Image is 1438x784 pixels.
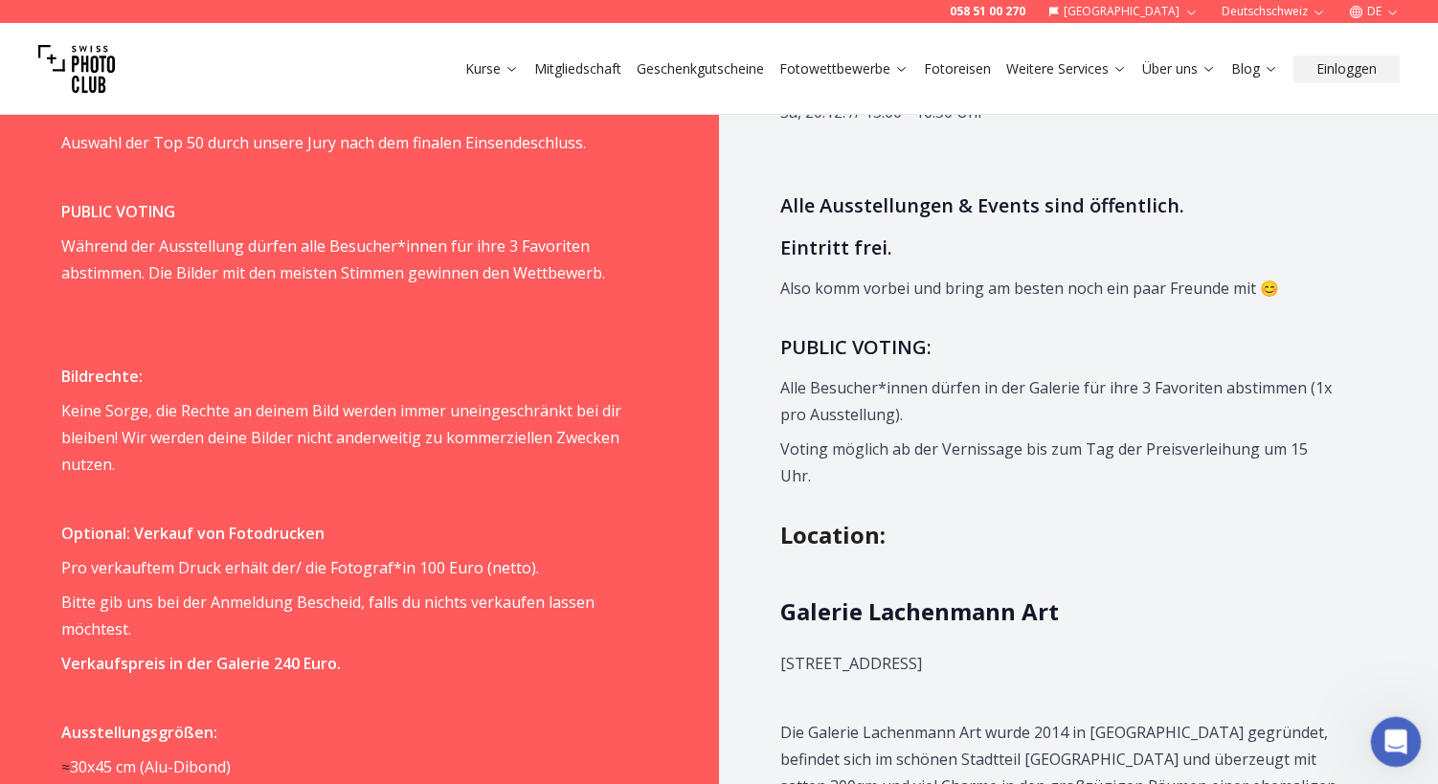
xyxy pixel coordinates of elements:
button: Fotowettbewerbe [772,56,916,82]
div: Osan • Vor 2 Std [31,213,127,225]
a: Kurse [465,59,519,78]
div: Osan sagt… [15,130,368,403]
button: Weitere Services [999,56,1135,82]
h3: PUBLIC VOTING: [780,332,1340,363]
span: Während der Ausstellung dürfen alle Besucher*innen für ihre 3 Favoriten abstimmen. Die Bilder mit... [61,235,605,283]
button: Geschenkgutscheine [629,56,772,82]
div: Hi 😀 Schön, dass du uns besuchst. Stell' uns gerne jederzeit Fragen oder hinterlasse ein Feedback. [31,142,299,198]
div: Hi 😀 Schön, dass du uns besuchst. Stell' uns gerne jederzeit Fragen oder hinterlasse ein Feedback... [15,130,314,210]
a: Fotowettbewerbe [779,59,909,78]
iframe: Intercom live chat [1371,717,1422,768]
span: Eintritt frei. [780,235,892,260]
h1: Osan [93,10,131,24]
span: Keine Sorge, die Rechte an deinem Bild werden immer uneingeschränkt bei dir bleiben! Wir werden d... [61,400,621,475]
button: Einloggen [1293,56,1400,82]
img: Profile image for Osan [15,232,38,255]
button: Home [300,8,336,44]
a: Über uns [1142,59,1216,78]
a: Weitere Services [1006,59,1127,78]
input: Enter your email [81,311,306,349]
span: Pro verkauftem Druck erhält der/ die Fotograf*in 100 Euro (netto). [61,557,539,578]
p: Alle Besucher*innen dürfen in der Galerie für ihre 3 Favoriten abstimmen (1x pro Ausstellung). [780,374,1340,428]
strong: Ausstellungsgrößen: [61,722,217,743]
button: Übermitteln [306,311,345,349]
img: Swiss photo club [38,31,115,107]
span: Osan [46,236,81,249]
strong: PUBLIC VOTING [61,201,175,222]
span: Alle Ausstellungen & Events sind öffentlich. [780,192,1184,218]
a: 058 51 00 270 [950,4,1025,19]
p: Voting möglich ab der Vernissage bis zum Tag der Preisverleihung um 15 Uhr. [780,436,1340,489]
strong: Bildrechte: [61,366,143,387]
span: Also komm vorbei und bring am besten noch ein paar Freunde mit 😊 [780,278,1279,299]
div: Schließen [336,8,371,42]
a: Geschenkgutscheine [637,59,764,78]
img: Profile image for Osan [55,11,85,41]
span: Alu-Dibond) [145,756,231,777]
button: Blog [1224,56,1286,82]
button: Fotoreisen [916,56,999,82]
span: Bitte gib uns bei der Anmeldung Bescheid, falls du nichts verkaufen lassen möchtest. [61,592,595,639]
a: Blog [1231,59,1278,78]
a: Fotoreisen [924,59,991,78]
div: Email [81,287,345,306]
button: Mitgliedschaft [527,56,629,82]
span: ≈ [61,756,70,777]
p: Vor 4 Std aktiv [93,24,184,43]
strong: Optional: Verkauf von Fotodrucken [61,523,325,544]
button: go back [12,8,49,44]
p: [STREET_ADDRESS] [780,650,1340,677]
button: Über uns [1135,56,1224,82]
span: Auswahl der Top 50 durch unsere Jury nach dem finalen Einsendeschluss. [61,132,586,153]
p: 30x45 cm ( [61,753,621,780]
strong: Verkaufspreis in der Galerie 240 Euro. [61,653,341,674]
a: Mitgliedschaft [534,59,621,78]
h2: Galerie Lachenmann Art [780,596,1340,627]
button: Kurse [458,56,527,82]
span: • Vor 2 Std [81,236,159,249]
h2: Location : [780,520,1377,550]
